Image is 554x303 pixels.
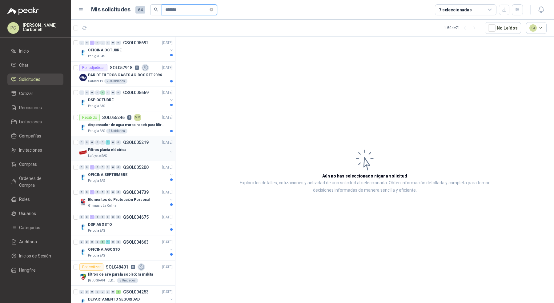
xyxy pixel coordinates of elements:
[116,41,121,45] div: 0
[91,5,130,14] h1: Mis solicitudes
[162,264,173,270] p: [DATE]
[111,90,115,95] div: 0
[88,172,127,178] p: OFICINA SEPTIEMBRE
[90,140,94,145] div: 0
[19,267,36,273] span: Hangfire
[444,23,480,33] div: 1 - 50 de 71
[90,190,94,194] div: 1
[19,76,40,83] span: Solicitudes
[88,54,105,59] p: Perugia SAS
[134,114,141,121] div: MM
[19,196,30,203] span: Roles
[100,90,105,95] div: 1
[135,66,139,70] p: 8
[485,22,521,34] button: No Leídos
[79,99,87,106] img: Company Logo
[79,248,87,256] img: Company Logo
[71,111,175,136] a: RecibidoSOL0552463MM[DATE] Company Logodispensador de agua marca haceb para filtros NikkeiPerugia...
[88,278,116,283] p: [GEOGRAPHIC_DATA]
[7,173,63,191] a: Órdenes de Compra
[95,165,100,169] div: 0
[88,129,105,134] p: Perugia SAS
[88,247,120,253] p: OFICINA AGOSTO
[88,228,105,233] p: Perugia SAS
[162,189,173,195] p: [DATE]
[19,238,37,245] span: Auditoria
[106,215,110,219] div: 0
[116,90,121,95] div: 0
[7,7,39,15] img: Logo peakr
[88,153,107,158] p: Lafayette SAS
[100,240,105,244] div: 1
[111,190,115,194] div: 0
[79,165,84,169] div: 0
[95,41,100,45] div: 0
[100,140,105,145] div: 0
[85,290,89,294] div: 0
[88,297,140,302] p: DEPARTAMENTO SEGURIDAD
[79,49,87,56] img: Company Logo
[71,261,175,286] a: Por cotizarSOL0484010[DATE] Company Logofiltros de aire para la sopladora makita[GEOGRAPHIC_DATA]...
[88,253,105,258] p: Perugia SAS
[85,140,89,145] div: 0
[116,190,121,194] div: 0
[79,114,100,121] div: Recibido
[135,6,145,14] span: 64
[79,140,84,145] div: 0
[162,115,173,121] p: [DATE]
[100,165,105,169] div: 0
[19,210,36,217] span: Usuarios
[162,289,173,295] p: [DATE]
[116,215,121,219] div: 0
[237,179,492,194] p: Explora los detalles, cotizaciones y actividad de una solicitud al seleccionarla. Obtén informaci...
[79,124,87,131] img: Company Logo
[88,97,114,103] p: DSP OCTUBRE
[19,224,40,231] span: Categorías
[123,41,149,45] p: GSOL005692
[88,104,105,109] p: Perugia SAS
[117,278,138,283] div: 5 Unidades
[7,102,63,114] a: Remisiones
[79,190,84,194] div: 0
[154,7,158,12] span: search
[123,240,149,244] p: GSOL004663
[88,197,150,203] p: Elementos de Protección Personal
[79,273,87,281] img: Company Logo
[100,290,105,294] div: 0
[79,215,84,219] div: 0
[79,139,174,158] a: 0 0 0 0 0 2 0 0 GSOL005219[DATE] Company LogoFiltros planta eléctricaLafayette SAS
[79,89,174,109] a: 0 0 0 0 1 0 0 0 GSOL005669[DATE] Company LogoDSP OCTUBREPerugia SAS
[7,250,63,262] a: Inicios de Sesión
[95,215,100,219] div: 0
[102,115,125,120] p: SOL055246
[79,189,174,208] a: 0 0 1 0 0 0 0 0 GSOL004739[DATE] Company LogoElementos de Protección PersonalGimnasio La Colina
[322,173,407,179] h3: Aún no has seleccionado niguna solicitud
[85,215,89,219] div: 0
[90,215,94,219] div: 1
[7,236,63,248] a: Auditoria
[7,130,63,142] a: Compañías
[79,213,174,233] a: 0 0 1 0 0 0 0 0 GSOL004675[DATE] Company LogoDSP AGOSTOPerugia SAS
[79,198,87,206] img: Company Logo
[19,253,51,259] span: Inicios de Sesión
[111,140,115,145] div: 0
[23,23,63,32] p: [PERSON_NAME] Carbonell
[71,62,175,86] a: Por adjudicarSOL0579188[DATE] Company LogoPAR DE FILTROS GASES ACIDOS REF.2096 3MCaracol TV20 Uni...
[162,65,173,71] p: [DATE]
[7,193,63,205] a: Roles
[79,74,87,81] img: Company Logo
[85,190,89,194] div: 0
[116,240,121,244] div: 0
[95,240,100,244] div: 0
[106,265,128,269] p: SOL048401
[210,8,213,11] span: close-circle
[100,41,105,45] div: 0
[123,290,149,294] p: GSOL004253
[131,265,135,269] p: 0
[79,263,103,271] div: Por cotizar
[116,165,121,169] div: 0
[439,6,472,13] div: 7 seleccionadas
[106,240,110,244] div: 1
[7,264,63,276] a: Hangfire
[123,90,149,95] p: GSOL005669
